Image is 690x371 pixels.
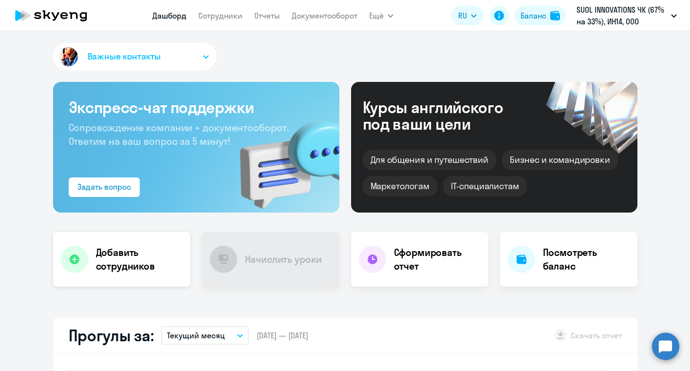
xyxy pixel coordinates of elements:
[96,246,183,273] h4: Добавить сотрудников
[458,10,467,21] span: RU
[257,330,308,341] span: [DATE] — [DATE]
[394,246,481,273] h4: Сформировать отчет
[88,50,161,63] span: Важные контакты
[577,4,667,27] p: SUOL INNOVATIONS ЧК (67% на 33%), ИН14, ООО
[521,10,546,21] div: Баланс
[292,11,357,20] a: Документооборот
[69,177,140,197] button: Задать вопрос
[161,326,249,345] button: Текущий месяц
[363,99,529,132] div: Курсы английского под ваши цели
[543,246,630,273] h4: Посмотреть баланс
[502,150,618,170] div: Бизнес и командировки
[77,181,131,193] div: Задать вопрос
[363,150,497,170] div: Для общения и путешествий
[443,176,527,196] div: IT-специалистам
[363,176,437,196] div: Маркетологам
[550,11,560,20] img: balance
[198,11,242,20] a: Сотрудники
[245,253,322,266] h4: Начислить уроки
[152,11,186,20] a: Дашборд
[69,121,289,147] span: Сопровождение компании + документооборот. Ответим на ваш вопрос за 5 минут!
[167,330,225,341] p: Текущий месяц
[369,6,393,25] button: Ещё
[369,10,384,21] span: Ещё
[53,43,217,70] button: Важные контакты
[57,45,80,68] img: avatar
[69,98,324,117] h3: Экспресс-чат поддержки
[451,6,484,25] button: RU
[572,4,682,27] button: SUOL INNOVATIONS ЧК (67% на 33%), ИН14, ООО
[515,6,566,25] button: Балансbalance
[69,326,154,345] h2: Прогулы за:
[254,11,280,20] a: Отчеты
[226,103,339,213] img: bg-img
